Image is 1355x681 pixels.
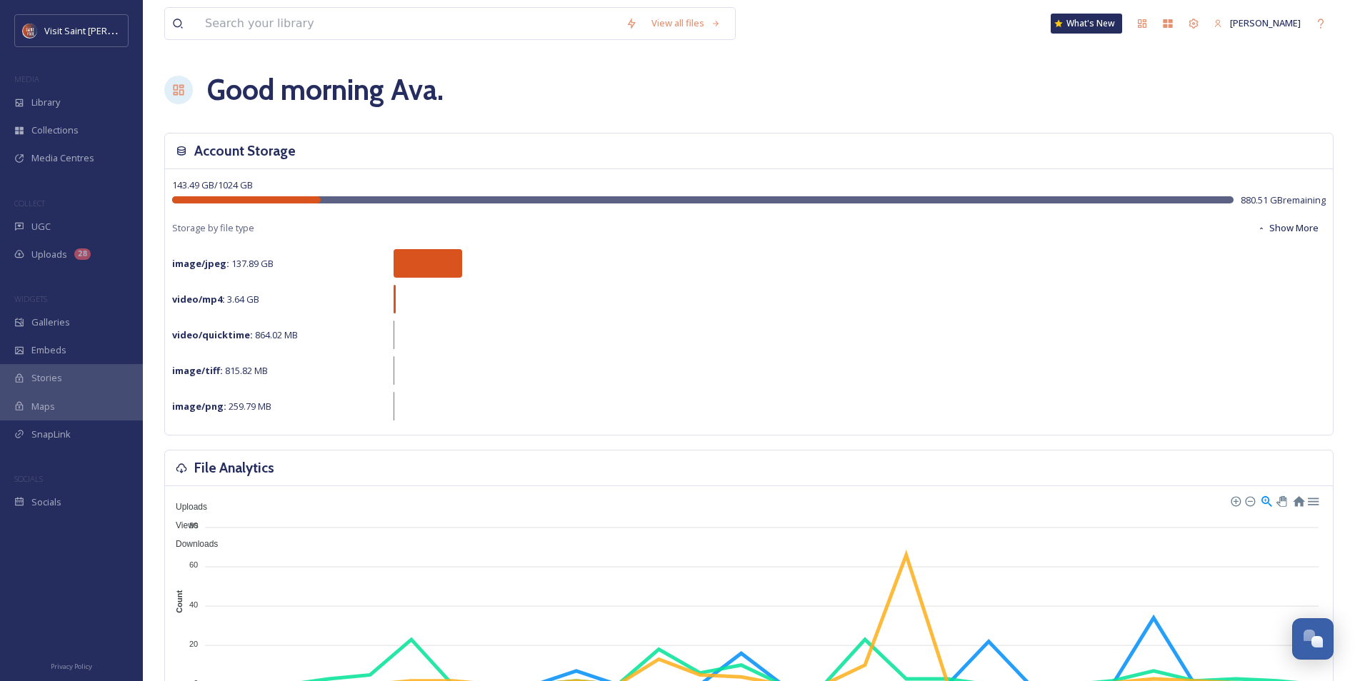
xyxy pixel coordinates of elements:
[51,662,92,671] span: Privacy Policy
[172,221,254,235] span: Storage by file type
[189,560,198,569] tspan: 60
[198,8,619,39] input: Search your library
[165,520,199,530] span: Views
[1260,494,1272,506] div: Selection Zoom
[1230,495,1240,505] div: Zoom In
[172,293,259,306] span: 3.64 GB
[165,502,207,512] span: Uploads
[194,458,274,478] h3: File Analytics
[172,328,298,341] span: 864.02 MB
[14,74,39,84] span: MEDIA
[644,9,728,37] a: View all files
[172,293,225,306] strong: video/mp4 :
[172,400,271,413] span: 259.79 MB
[172,178,253,191] span: 143.49 GB / 1024 GB
[31,248,67,261] span: Uploads
[1230,16,1301,29] span: [PERSON_NAME]
[194,141,296,161] h3: Account Storage
[31,316,70,329] span: Galleries
[14,198,45,208] span: COLLECT
[172,364,223,377] strong: image/tiff :
[31,123,79,137] span: Collections
[74,248,91,260] div: 28
[14,473,43,484] span: SOCIALS
[14,293,47,304] span: WIDGETS
[51,657,92,674] a: Privacy Policy
[31,151,94,165] span: Media Centres
[172,364,268,377] span: 815.82 MB
[1292,494,1304,506] div: Reset Zoom
[1244,495,1254,505] div: Zoom Out
[1276,496,1285,505] div: Panning
[165,539,218,549] span: Downloads
[31,371,62,385] span: Stories
[1206,9,1308,37] a: [PERSON_NAME]
[189,600,198,608] tspan: 40
[31,343,66,357] span: Embeds
[1292,618,1334,660] button: Open Chat
[31,428,71,441] span: SnapLink
[172,400,226,413] strong: image/png :
[23,24,37,38] img: Visit%20Saint%20Paul%20Updated%20Profile%20Image.jpg
[1250,214,1326,242] button: Show More
[1241,193,1326,207] span: 880.51 GB remaining
[1306,494,1319,506] div: Menu
[172,257,229,270] strong: image/jpeg :
[1051,14,1122,34] a: What's New
[172,257,274,270] span: 137.89 GB
[31,400,55,413] span: Maps
[172,328,253,341] strong: video/quicktime :
[189,521,198,530] tspan: 80
[31,96,60,109] span: Library
[44,24,159,37] span: Visit Saint [PERSON_NAME]
[31,220,51,233] span: UGC
[31,495,61,509] span: Socials
[175,590,184,613] text: Count
[189,640,198,648] tspan: 20
[207,69,444,111] h1: Good morning Ava .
